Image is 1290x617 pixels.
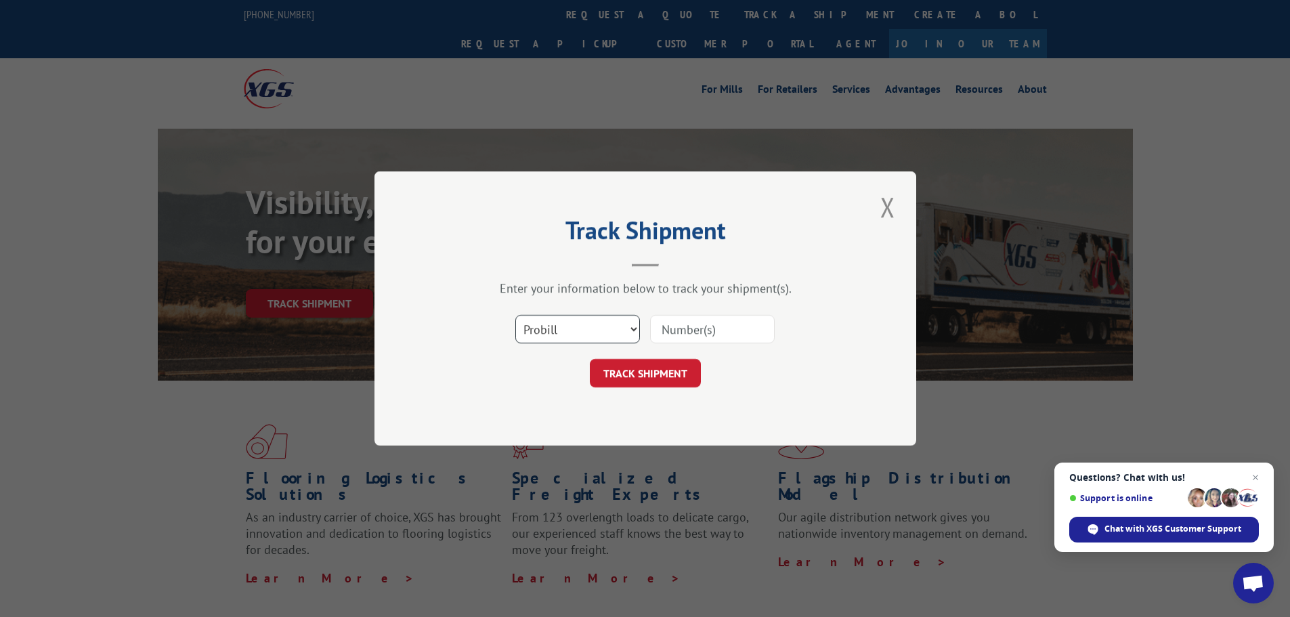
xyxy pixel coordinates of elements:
[1069,493,1183,503] span: Support is online
[1233,563,1274,603] a: Open chat
[442,280,848,296] div: Enter your information below to track your shipment(s).
[590,359,701,387] button: TRACK SHIPMENT
[1069,517,1259,542] span: Chat with XGS Customer Support
[1069,472,1259,483] span: Questions? Chat with us!
[876,188,899,226] button: Close modal
[650,315,775,343] input: Number(s)
[442,221,848,247] h2: Track Shipment
[1104,523,1241,535] span: Chat with XGS Customer Support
